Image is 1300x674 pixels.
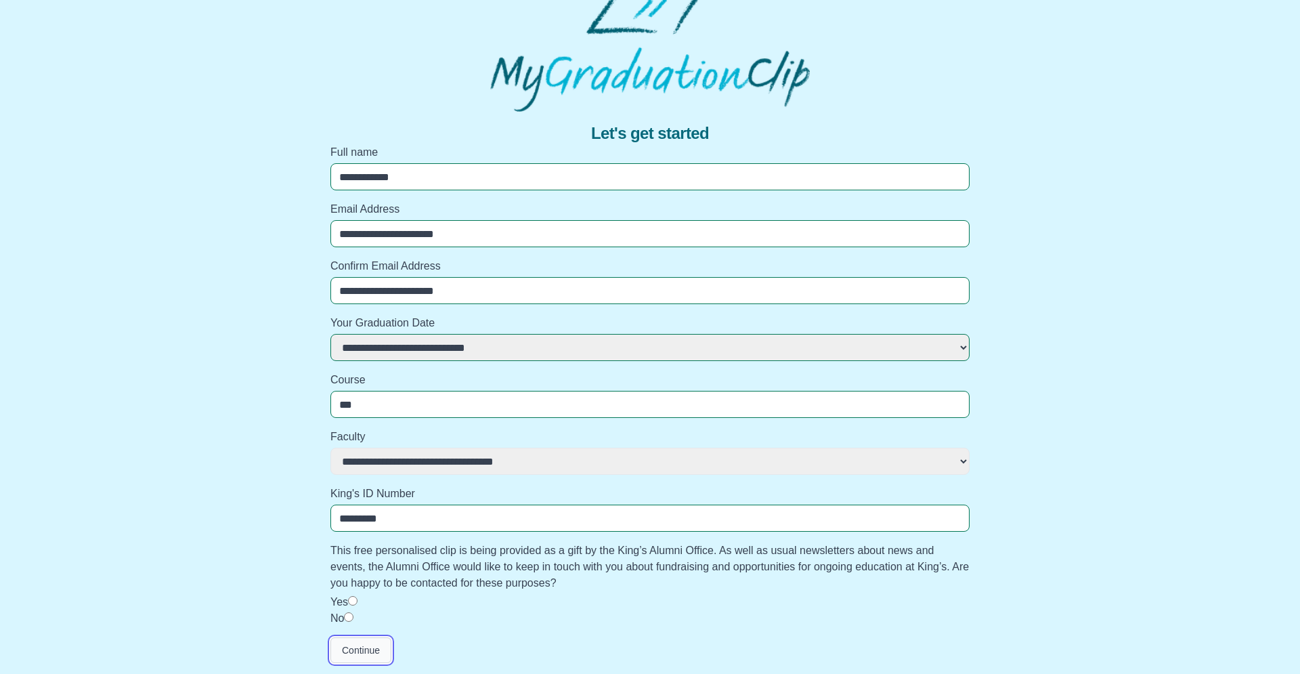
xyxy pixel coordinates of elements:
label: Yes [330,596,348,608]
label: This free personalised clip is being provided as a gift by the King’s Alumni Office. As well as u... [330,543,970,591]
span: Let's get started [591,123,709,144]
label: Your Graduation Date [330,315,970,331]
label: Email Address [330,201,970,217]
label: Course [330,372,970,388]
label: Full name [330,144,970,161]
label: Confirm Email Address [330,258,970,274]
button: Continue [330,637,391,663]
label: King's ID Number [330,486,970,502]
label: No [330,612,344,624]
label: Faculty [330,429,970,445]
